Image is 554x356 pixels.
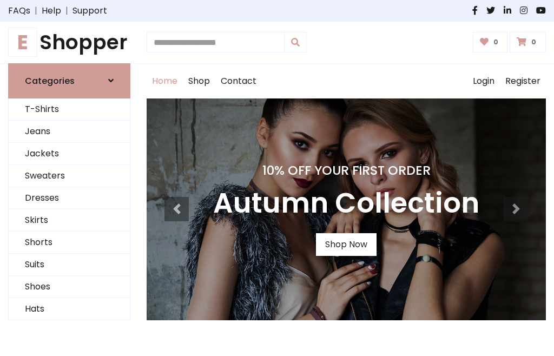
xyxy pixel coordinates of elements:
span: E [8,28,37,57]
h1: Shopper [8,30,130,55]
a: Home [147,64,183,98]
a: 0 [473,32,508,52]
a: Skirts [9,209,130,232]
h3: Autumn Collection [213,187,479,220]
a: 0 [510,32,546,52]
a: Hats [9,298,130,320]
h6: Categories [25,76,75,86]
span: 0 [491,37,501,47]
span: | [30,4,42,17]
a: Shop [183,64,215,98]
a: EShopper [8,30,130,55]
a: Jeans [9,121,130,143]
a: T-Shirts [9,98,130,121]
a: Support [72,4,107,17]
a: Jackets [9,143,130,165]
span: 0 [529,37,539,47]
a: Help [42,4,61,17]
a: Shop Now [316,233,377,256]
a: Shoes [9,276,130,298]
a: Categories [8,63,130,98]
a: Contact [215,64,262,98]
a: Login [467,64,500,98]
a: Sweaters [9,165,130,187]
a: Shorts [9,232,130,254]
a: Dresses [9,187,130,209]
a: FAQs [8,4,30,17]
h4: 10% Off Your First Order [213,163,479,178]
a: Suits [9,254,130,276]
span: | [61,4,72,17]
a: Register [500,64,546,98]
